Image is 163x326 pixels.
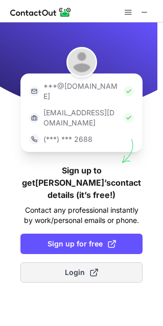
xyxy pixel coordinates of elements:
img: https://contactout.com/extension/app/static/media/login-phone-icon.bacfcb865e29de816d437549d7f4cb... [29,134,39,144]
p: [EMAIL_ADDRESS][DOMAIN_NAME] [43,108,120,128]
p: ***@[DOMAIN_NAME] [43,81,120,102]
img: https://contactout.com/extension/app/static/media/login-email-icon.f64bce713bb5cd1896fef81aa7b14a... [29,86,39,96]
button: Sign up for free [20,234,143,254]
button: Login [20,262,143,283]
p: Contact any professional instantly by work/personal emails or phone. [20,205,143,225]
h1: Sign up to get [PERSON_NAME]’s contact details (it’s free!) [20,164,143,201]
img: Mahima Bhatia [66,47,97,78]
img: ContactOut v5.3.10 [10,6,72,18]
span: Login [65,267,98,278]
img: https://contactout.com/extension/app/static/media/login-work-icon.638a5007170bc45168077fde17b29a1... [29,113,39,123]
img: Check Icon [124,86,134,96]
span: Sign up for free [48,239,116,249]
img: Check Icon [124,113,134,123]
